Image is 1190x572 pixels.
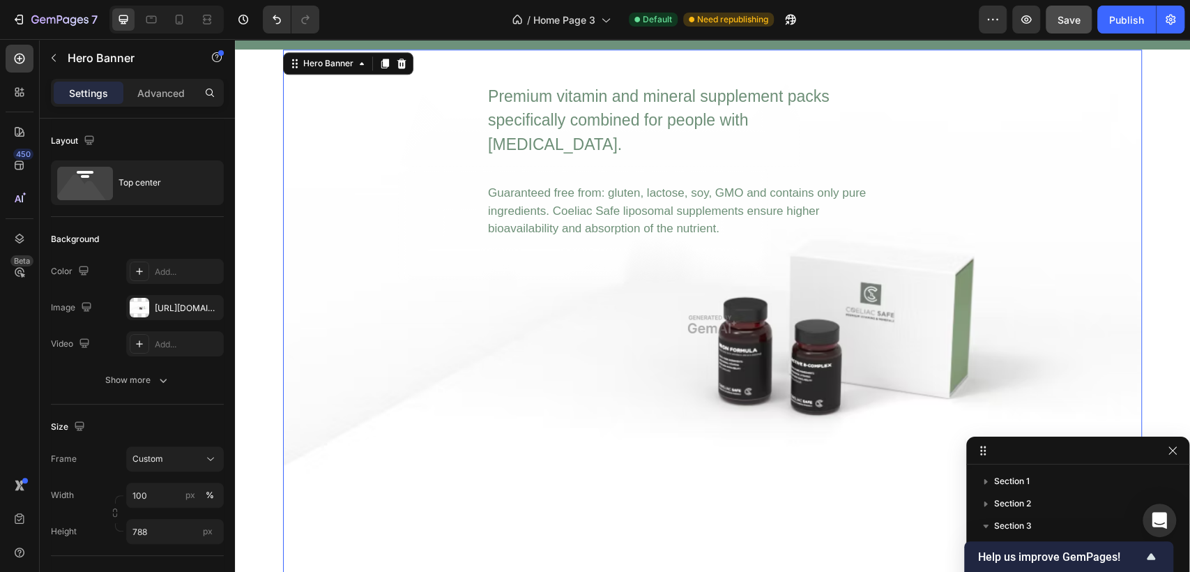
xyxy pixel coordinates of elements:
[252,144,639,200] div: Guaranteed free from: gluten, lactose, soy, GMO and contains only pure ingredients. Coeliac Safe ...
[206,489,214,502] div: %
[1046,6,1092,33] button: Save
[51,453,77,465] label: Frame
[51,299,95,317] div: Image
[155,302,220,315] div: [URL][DOMAIN_NAME]
[6,6,104,33] button: 7
[994,519,1032,533] span: Section 3
[235,39,1190,572] iframe: Design area
[51,418,88,437] div: Size
[51,132,98,151] div: Layout
[126,446,224,472] button: Custom
[1143,504,1176,537] div: Open Intercom Messenger
[51,368,224,393] button: Show more
[51,233,99,246] div: Background
[1058,14,1081,26] span: Save
[66,18,121,31] div: Hero Banner
[252,44,639,119] div: Premium vitamin and mineral supplement packs specifically combined for people with [MEDICAL_DATA].
[48,10,907,560] div: Overlay
[1109,13,1144,27] div: Publish
[203,526,213,536] span: px
[155,266,220,278] div: Add...
[10,255,33,266] div: Beta
[978,550,1143,564] span: Help us improve GemPages!
[51,262,92,281] div: Color
[51,489,74,502] label: Width
[51,335,93,354] div: Video
[643,13,672,26] span: Default
[1097,6,1156,33] button: Publish
[137,86,185,100] p: Advanced
[119,167,204,199] div: Top center
[105,373,170,387] div: Show more
[68,50,186,66] p: Hero Banner
[182,487,199,504] button: %
[126,519,224,544] input: px
[48,10,907,560] div: Background Image
[51,525,77,538] label: Height
[263,6,319,33] div: Undo/Redo
[697,13,768,26] span: Need republishing
[69,86,108,100] p: Settings
[527,13,531,27] span: /
[994,497,1031,511] span: Section 2
[126,483,224,508] input: px%
[132,453,163,465] span: Custom
[91,11,98,28] p: 7
[533,13,595,27] span: Home Page 3
[185,489,195,502] div: px
[201,487,218,504] button: px
[13,149,33,160] div: 450
[155,338,220,351] div: Add...
[994,474,1030,488] span: Section 1
[978,548,1159,565] button: Show survey - Help us improve GemPages!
